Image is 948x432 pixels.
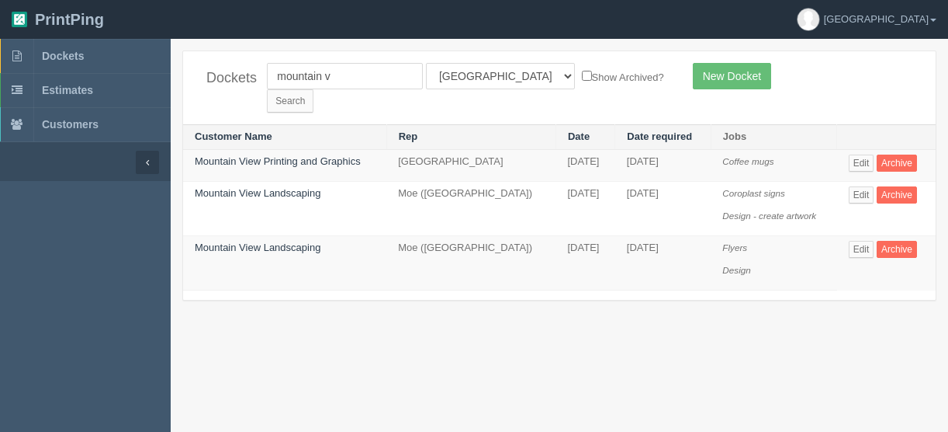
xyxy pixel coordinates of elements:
td: Moe ([GEOGRAPHIC_DATA]) [386,182,555,236]
a: Date required [627,131,692,142]
img: logo-3e63b451c926e2ac314895c53de4908e5d424f24456219fb08d385ab2e579770.png [12,12,27,27]
a: Mountain View Printing and Graphics [195,155,361,167]
a: New Docket [693,63,771,89]
th: Jobs [711,125,836,150]
a: Date [568,131,590,142]
span: Dockets [42,50,84,62]
td: [DATE] [615,149,711,182]
td: [DATE] [555,149,614,182]
a: Archive [877,186,917,204]
a: Archive [877,241,917,258]
a: Rep [399,131,418,142]
a: Mountain View Landscaping [195,187,320,199]
td: [GEOGRAPHIC_DATA] [386,149,555,182]
i: Design - create artwork [722,211,816,221]
label: Show Archived? [582,68,664,85]
a: Edit [849,241,874,258]
input: Show Archived? [582,71,592,81]
i: Coroplast signs [722,188,785,198]
i: Design [722,265,750,275]
a: Edit [849,186,874,204]
i: Coffee mugs [722,156,773,166]
span: Customers [42,118,99,131]
td: [DATE] [615,236,711,291]
a: Mountain View Landscaping [195,242,320,253]
td: [DATE] [615,182,711,236]
a: Archive [877,155,917,172]
td: Moe ([GEOGRAPHIC_DATA]) [386,236,555,291]
h4: Dockets [206,71,244,86]
input: Customer Name [267,63,423,89]
input: Search [267,89,313,113]
a: Edit [849,155,874,172]
i: Flyers [722,242,747,253]
a: Customer Name [195,131,272,142]
span: Estimates [42,84,93,96]
td: [DATE] [555,182,614,236]
img: avatar_default-7531ab5dedf162e01f1e0bb0964e6a185e93c5c22dfe317fb01d7f8cd2b1632c.jpg [797,9,819,30]
td: [DATE] [555,236,614,291]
